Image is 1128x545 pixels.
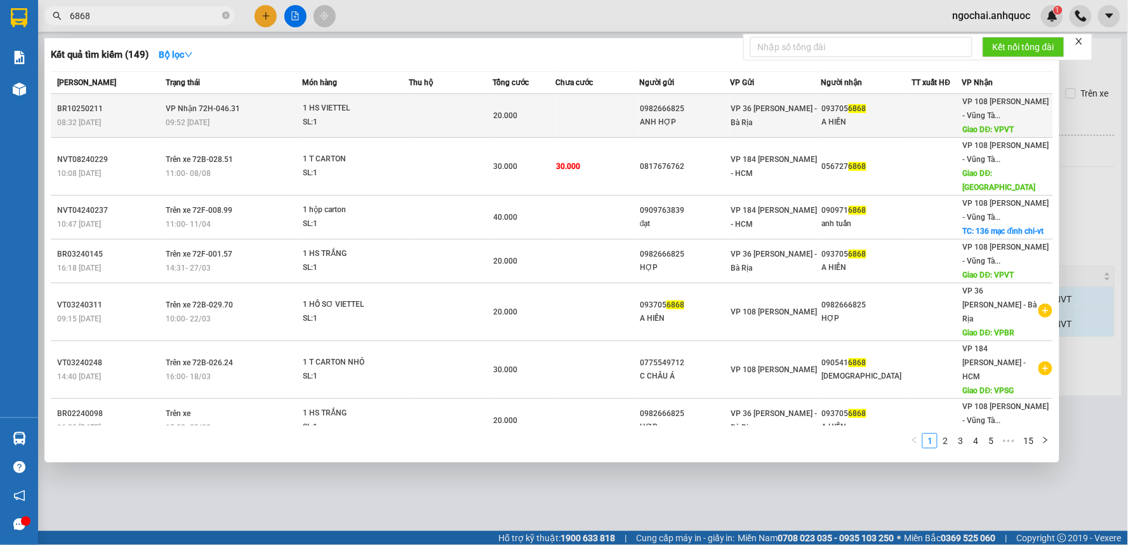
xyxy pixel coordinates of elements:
li: 1 [922,433,938,448]
span: message [13,518,25,530]
h3: Kết quả tìm kiếm ( 149 ) [51,48,149,62]
div: 0982666825 [640,248,729,261]
div: 0982666825 [640,407,729,421]
span: VP 108 [PERSON_NAME] - Vũng Tà... [963,97,1049,120]
span: VP 36 [PERSON_NAME] - Bà Rịa [731,250,817,272]
span: 08:32 [DATE] [57,118,101,127]
div: 1 T CARTON NHỎ [303,356,398,370]
li: 2 [938,433,953,448]
span: 6868 [849,250,866,259]
span: Giao DĐ: VPSG [963,386,1014,395]
span: VP Nhận 72H-046.31 [166,104,240,113]
span: 20.000 [493,257,517,266]
span: Trên xe 72F-001.57 [166,250,232,259]
span: plus-circle [1038,304,1052,318]
span: 09:15 [DATE] [57,314,101,323]
span: VP 108 [PERSON_NAME] [731,307,817,316]
span: 30.000 [556,162,580,171]
div: SL: 1 [303,261,398,275]
span: VP 184 [PERSON_NAME] - HCM [963,344,1026,381]
div: 090541 [822,356,912,370]
div: 056727 [822,160,912,173]
div: 0982666825 [640,102,729,116]
span: 16:00 - 18/03 [166,372,211,381]
span: 6868 [667,300,684,309]
span: 11:00 - 08/08 [166,169,211,178]
div: A HIỀN [822,261,912,274]
div: 093705 [640,299,729,312]
span: Trên xe 72F-008.99 [166,206,232,215]
span: 11:00 - 11/04 [166,220,211,229]
div: 1 hộp carton [303,203,398,217]
span: VP Gửi [730,78,754,87]
span: VP 36 [PERSON_NAME] - Bà Rịa [963,286,1037,323]
span: down [184,50,193,59]
li: 3 [953,433,968,448]
span: Món hàng [302,78,337,87]
div: BR02240098 [57,407,162,421]
span: ••• [999,433,1019,448]
span: 10:47 [DATE] [57,220,101,229]
input: Nhập số tổng đài [750,37,972,57]
strong: Bộ lọc [159,50,193,60]
span: 20.000 [493,416,517,425]
span: Trên xe 72B-026.24 [166,358,233,367]
div: đạt [640,217,729,231]
span: 6868 [849,162,866,171]
li: 4 [968,433,983,448]
div: NVT04240237 [57,204,162,217]
span: Người nhận [821,78,863,87]
span: Giao DĐ: VPVT [963,271,1014,279]
div: VT03240311 [57,299,162,312]
div: HỢP [640,261,729,274]
img: warehouse-icon [13,432,26,445]
div: 0775549712 [640,356,729,370]
span: 40.000 [493,213,517,222]
a: 4 [969,434,983,448]
span: 6868 [849,104,866,113]
span: 6868 [849,206,866,215]
span: 20.000 [493,307,517,316]
span: 14:31 - 27/03 [166,264,211,272]
a: 1 [923,434,937,448]
span: TT xuất HĐ [912,78,951,87]
div: 093705 [822,407,912,421]
span: VP 108 [PERSON_NAME] - Vũng Tà... [963,243,1049,266]
span: Trên xe 72B-029.70 [166,300,233,309]
div: SL: 1 [303,370,398,384]
div: SL: 1 [303,116,398,130]
span: 16:28 [DATE] [57,423,101,432]
span: 10:08 [DATE] [57,169,101,178]
div: 1 HS VIETTEL [303,102,398,116]
span: 20.000 [493,111,517,120]
div: HỢP [822,312,912,325]
a: 15 [1019,434,1037,448]
span: close-circle [222,10,230,22]
div: SL: 1 [303,166,398,180]
a: 5 [984,434,998,448]
span: close-circle [222,11,230,19]
span: VP 184 [PERSON_NAME] - HCM [731,155,817,178]
div: VT03240248 [57,356,162,370]
span: 6868 [849,358,866,367]
span: left [911,436,919,444]
div: 093705 [822,102,912,116]
div: C CHÂU Á [640,370,729,383]
li: Previous Page [907,433,922,448]
span: notification [13,490,25,502]
li: 5 [983,433,999,448]
span: VP 36 [PERSON_NAME] - Bà Rịa [731,409,817,432]
div: SL: 1 [303,217,398,231]
button: left [907,433,922,448]
span: 6868 [849,409,866,418]
div: A HIỀN [822,421,912,434]
span: Giao DĐ: VPBR [963,328,1015,337]
div: SL: 1 [303,312,398,326]
div: 0817676762 [640,160,729,173]
li: 15 [1019,433,1038,448]
div: BR10250211 [57,102,162,116]
span: VP 108 [PERSON_NAME] - Vũng Tà... [963,402,1049,425]
div: ANH HỢP [640,116,729,129]
span: 30.000 [493,162,517,171]
div: 0982666825 [822,299,912,312]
